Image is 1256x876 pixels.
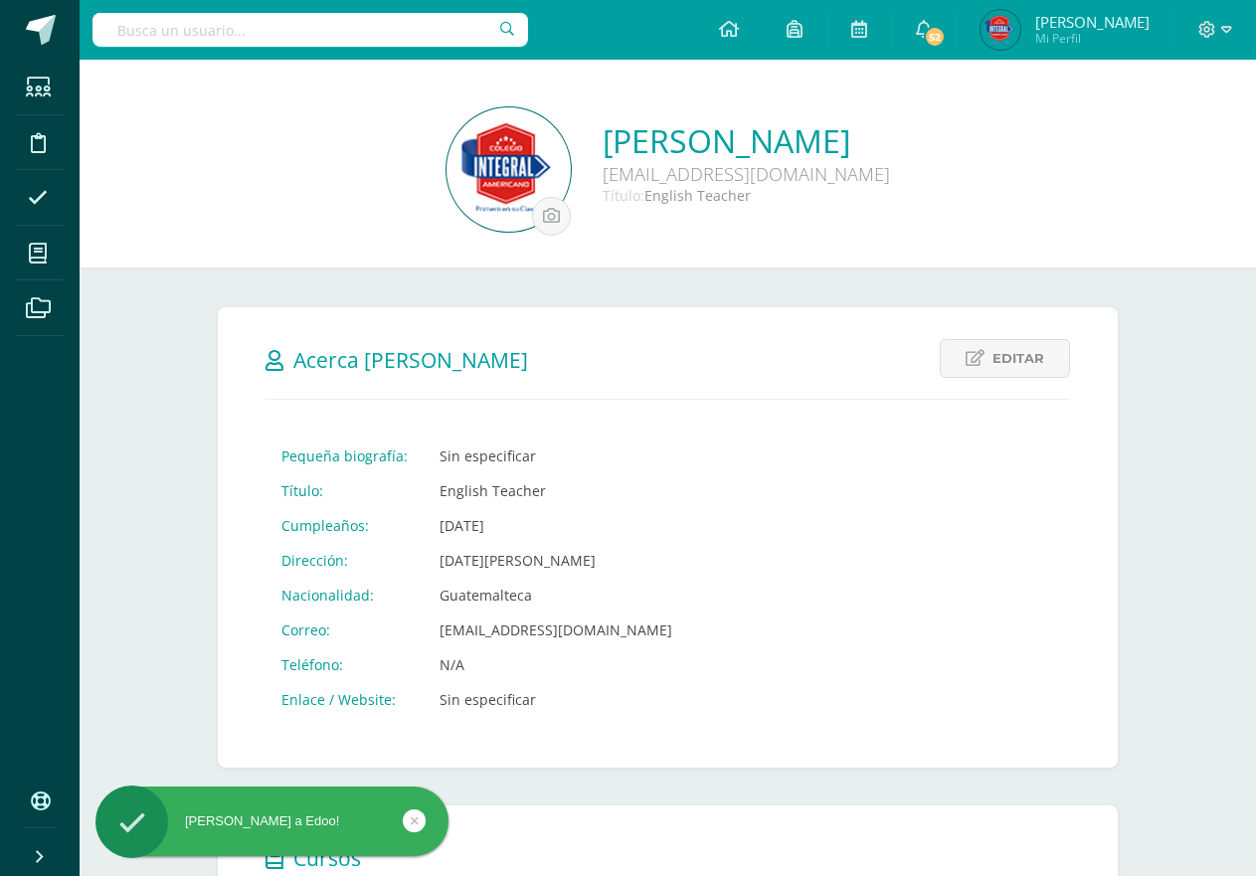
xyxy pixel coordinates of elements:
td: Teléfono: [266,647,424,682]
td: Sin especificar [424,438,688,473]
td: Pequeña biografía: [266,438,424,473]
td: N/A [424,647,688,682]
span: Título: [603,186,644,205]
img: 3c10e5a39b1cdfb0109ddff3a6f4ab72.png [447,107,571,232]
span: Editar [992,340,1044,377]
img: c7ca351e00f228542fd9924f6080dc91.png [981,10,1020,50]
span: Cursos [293,844,361,872]
td: Título: [266,473,424,508]
a: [PERSON_NAME] [603,119,890,162]
span: English Teacher [644,186,751,205]
span: [PERSON_NAME] [1035,12,1150,32]
span: Acerca [PERSON_NAME] [293,346,528,374]
div: [EMAIL_ADDRESS][DOMAIN_NAME] [603,162,890,186]
span: 52 [924,26,946,48]
span: Mi Perfil [1035,30,1150,47]
td: Correo: [266,613,424,647]
td: English Teacher [424,473,688,508]
td: Enlace / Website: [266,682,424,717]
td: [DATE] [424,508,688,543]
td: [DATE][PERSON_NAME] [424,543,688,578]
input: Busca un usuario... [92,13,528,47]
a: Editar [940,339,1070,378]
td: Guatemalteca [424,578,688,613]
td: Dirección: [266,543,424,578]
td: Sin especificar [424,682,688,717]
div: [PERSON_NAME] a Edoo! [95,812,449,830]
td: Nacionalidad: [266,578,424,613]
td: Cumpleaños: [266,508,424,543]
td: [EMAIL_ADDRESS][DOMAIN_NAME] [424,613,688,647]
